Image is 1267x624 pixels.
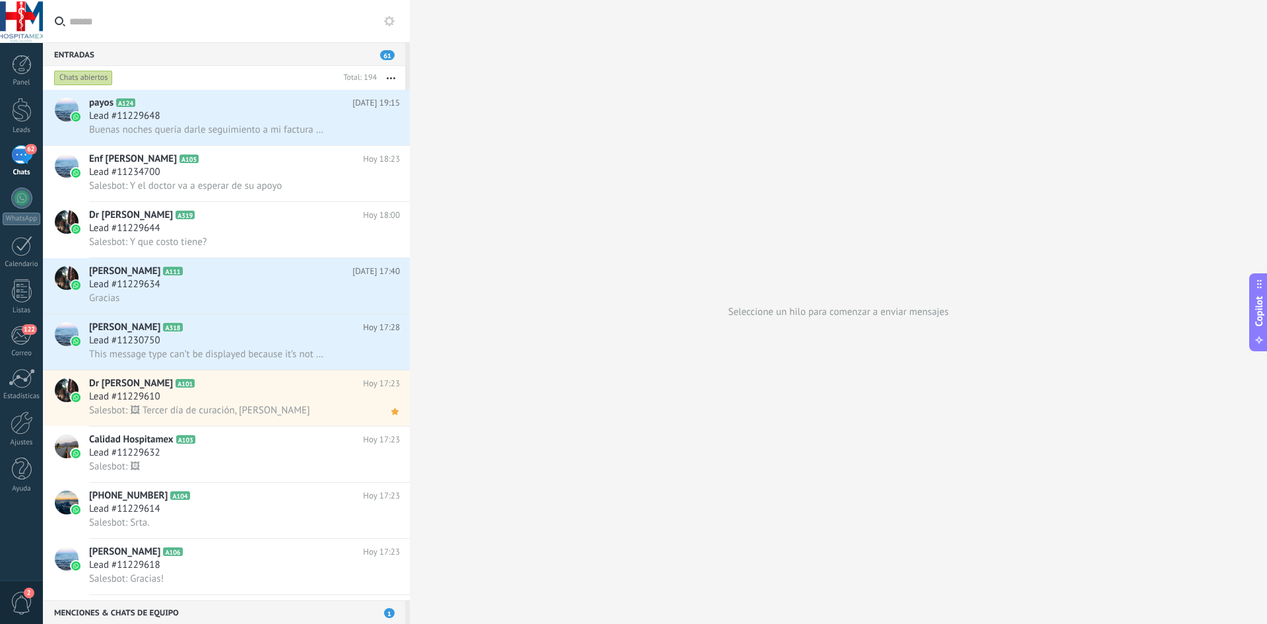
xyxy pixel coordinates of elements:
[43,370,410,426] a: avatariconDr [PERSON_NAME]A101Hoy 17:23Lead #11229610Salesbot: 🖼 Tercer día de curación, [PERSON_...
[89,110,160,123] span: Lead #11229648
[89,123,327,136] span: Buenas noches quería darle seguimiento a mi factura Gracias
[25,144,36,155] span: 62
[89,180,282,192] span: Salesbot: Y el doctor va a esperar de su apoyo
[179,155,199,163] span: A105
[89,446,160,460] span: Lead #11229632
[363,545,400,559] span: Hoy 17:23
[89,222,160,235] span: Lead #11229644
[163,547,182,556] span: A106
[3,260,41,269] div: Calendario
[89,321,160,334] span: [PERSON_NAME]
[71,561,81,571] img: icon
[380,50,395,60] span: 61
[43,314,410,370] a: avataricon[PERSON_NAME]A318Hoy 17:28Lead #11230750This message type can’t be displayed because it...
[89,503,160,516] span: Lead #11229614
[363,321,400,334] span: Hoy 17:28
[3,392,41,401] div: Estadísticas
[89,278,160,291] span: Lead #11229634
[43,202,410,258] a: avatariconDr [PERSON_NAME]A319Hoy 18:00Lead #11229644Salesbot: Y que costo tiene?
[43,539,410,594] a: avataricon[PERSON_NAME]A106Hoy 17:23Lead #11229618Salesbot: Gracias!
[363,377,400,390] span: Hoy 17:23
[3,79,41,87] div: Panel
[3,485,41,493] div: Ayuda
[352,265,400,278] span: [DATE] 17:40
[170,491,189,500] span: A104
[89,390,160,403] span: Lead #11229610
[3,168,41,177] div: Chats
[338,71,377,85] div: Total: 194
[43,146,410,201] a: avatariconEnf [PERSON_NAME]A105Hoy 18:23Lead #11234700Salesbot: Y el doctor va a esperar de su apoyo
[384,608,395,618] span: 1
[116,98,135,107] span: A124
[71,505,81,514] img: icon
[43,483,410,538] a: avataricon[PHONE_NUMBER]A104Hoy 17:23Lead #11229614Salesbot: Srta.
[363,489,400,503] span: Hoy 17:23
[71,168,81,178] img: icon
[89,460,140,473] span: Salesbot: 🖼
[3,438,41,447] div: Ajustes
[3,306,41,315] div: Listas
[43,600,405,624] div: Menciones & Chats de equipo
[89,348,327,361] span: This message type can’t be displayed because it’s not supported yet.
[43,42,405,66] div: Entradas
[377,66,405,90] button: Más
[89,489,168,503] span: [PHONE_NUMBER]
[71,337,81,346] img: icon
[71,449,81,458] img: icon
[89,516,150,529] span: Salesbot: Srta.
[89,433,174,446] span: Calidad Hospitamex
[3,349,41,358] div: Correo
[89,166,160,179] span: Lead #11234700
[176,435,195,444] span: A103
[352,96,400,110] span: [DATE] 19:15
[89,153,177,166] span: Enf [PERSON_NAME]
[176,211,195,219] span: A319
[54,70,113,86] div: Chats abiertos
[89,545,160,559] span: [PERSON_NAME]
[176,379,195,388] span: A101
[89,377,173,390] span: Dr [PERSON_NAME]
[1252,296,1266,326] span: Copilot
[22,324,37,335] span: 122
[43,427,410,482] a: avatariconCalidad HospitamexA103Hoy 17:23Lead #11229632Salesbot: 🖼
[71,112,81,121] img: icon
[363,153,400,166] span: Hoy 18:23
[89,236,207,248] span: Salesbot: Y que costo tiene?
[89,292,119,304] span: Gracias
[3,126,41,135] div: Leads
[71,281,81,290] img: icon
[89,559,160,572] span: Lead #11229618
[363,433,400,446] span: Hoy 17:23
[89,404,310,417] span: Salesbot: 🖼 Tercer día de curación, [PERSON_NAME]
[89,96,114,110] span: payos
[71,393,81,402] img: icon
[89,334,160,347] span: Lead #11230750
[24,588,34,598] span: 2
[43,258,410,314] a: avataricon[PERSON_NAME]A111[DATE] 17:40Lead #11229634Gracias
[363,209,400,222] span: Hoy 18:00
[89,209,173,222] span: Dr [PERSON_NAME]
[3,213,40,225] div: WhatsApp
[163,267,182,275] span: A111
[43,90,410,145] a: avatariconpayosA124[DATE] 19:15Lead #11229648Buenas noches quería darle seguimiento a mi factura ...
[163,323,182,331] span: A318
[89,265,160,278] span: [PERSON_NAME]
[89,572,164,585] span: Salesbot: Gracias!
[71,225,81,234] img: icon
